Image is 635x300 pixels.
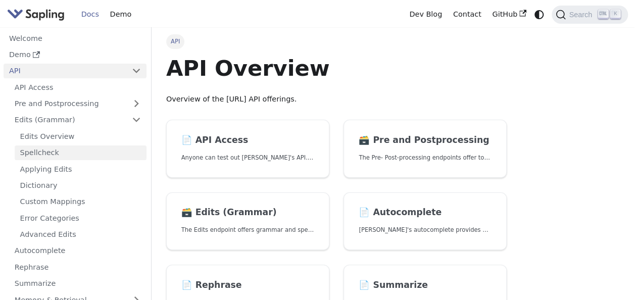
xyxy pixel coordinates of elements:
span: Search [566,11,598,19]
a: Edits Overview [15,129,146,143]
a: 🗃️ Edits (Grammar)The Edits endpoint offers grammar and spell checking. [166,192,329,251]
kbd: K [610,10,620,19]
p: Overview of the [URL] API offerings. [166,93,507,106]
h2: API Access [181,135,314,146]
a: Custom Mappings [15,194,146,209]
button: Switch between dark and light mode (currently system mode) [532,7,547,22]
a: Summarize [9,276,146,291]
a: Sapling.ai [7,7,68,22]
h2: Summarize [359,280,492,291]
img: Sapling.ai [7,7,65,22]
a: Demo [105,7,137,22]
a: Contact [448,7,487,22]
h2: Edits (Grammar) [181,207,314,218]
a: Rephrase [9,260,146,274]
a: Applying Edits [15,162,146,176]
a: 🗃️ Pre and PostprocessingThe Pre- Post-processing endpoints offer tools for preparing your text d... [344,120,507,178]
nav: Breadcrumbs [166,34,507,48]
span: API [166,34,185,48]
a: GitHub [486,7,531,22]
a: Dictionary [15,178,146,193]
h1: API Overview [166,55,507,82]
a: Error Categories [15,211,146,225]
a: Dev Blog [404,7,447,22]
a: Pre and Postprocessing [9,96,146,111]
h2: Autocomplete [359,207,492,218]
a: Docs [76,7,105,22]
a: Demo [4,47,146,62]
p: Anyone can test out Sapling's API. To get started with the API, simply: [181,153,314,163]
a: Advanced Edits [15,227,146,242]
a: Edits (Grammar) [9,113,146,127]
p: Sapling's autocomplete provides predictions of the next few characters or words [359,225,492,235]
a: Spellcheck [15,145,146,160]
button: Search (Ctrl+K) [552,6,627,24]
a: 📄️ Autocomplete[PERSON_NAME]'s autocomplete provides predictions of the next few characters or words [344,192,507,251]
p: The Edits endpoint offers grammar and spell checking. [181,225,314,235]
a: Autocomplete [9,243,146,258]
a: 📄️ API AccessAnyone can test out [PERSON_NAME]'s API. To get started with the API, simply: [166,120,329,178]
a: API [4,64,126,78]
a: API Access [9,80,146,94]
h2: Pre and Postprocessing [359,135,492,146]
a: Welcome [4,31,146,45]
button: Collapse sidebar category 'API' [126,64,146,78]
p: The Pre- Post-processing endpoints offer tools for preparing your text data for ingestation as we... [359,153,492,163]
h2: Rephrase [181,280,314,291]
